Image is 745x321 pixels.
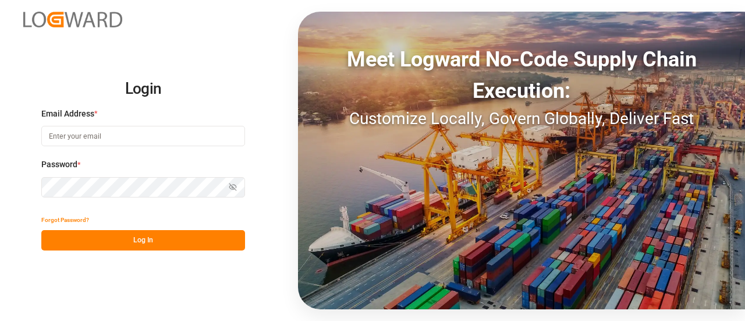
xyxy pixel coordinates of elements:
div: Meet Logward No-Code Supply Chain Execution: [298,44,745,107]
span: Password [41,158,77,171]
input: Enter your email [41,126,245,146]
img: Logward_new_orange.png [23,12,122,27]
span: Email Address [41,108,94,120]
h2: Login [41,70,245,108]
div: Customize Locally, Govern Globally, Deliver Fast [298,107,745,131]
button: Log In [41,230,245,251]
button: Forgot Password? [41,210,89,230]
